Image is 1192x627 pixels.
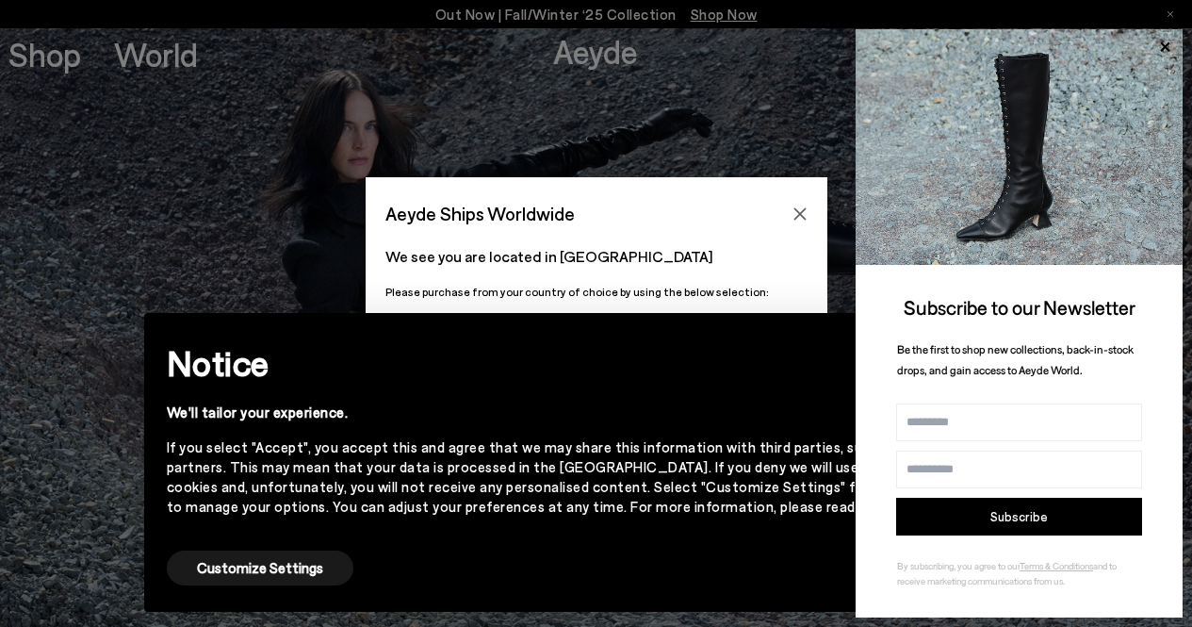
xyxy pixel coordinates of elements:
div: We'll tailor your experience. [167,403,996,422]
a: Terms & Conditions [1020,560,1093,571]
img: 2a6287a1333c9a56320fd6e7b3c4a9a9.jpg [856,29,1183,265]
p: We see you are located in [GEOGRAPHIC_DATA] [385,245,808,268]
span: Subscribe to our Newsletter [904,295,1135,319]
p: Please purchase from your country of choice by using the below selection: [385,283,808,301]
span: By subscribing, you agree to our [897,560,1020,571]
span: Aeyde Ships Worldwide [385,197,575,230]
button: Customize Settings [167,551,353,586]
div: If you select "Accept", you accept this and agree that we may share this information with third p... [167,437,996,517]
button: Close [786,200,814,228]
h2: Notice [167,338,996,388]
span: Be the first to shop new collections, back-in-stock drops, and gain access to Aeyde World. [897,342,1134,377]
button: Subscribe [896,498,1142,536]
